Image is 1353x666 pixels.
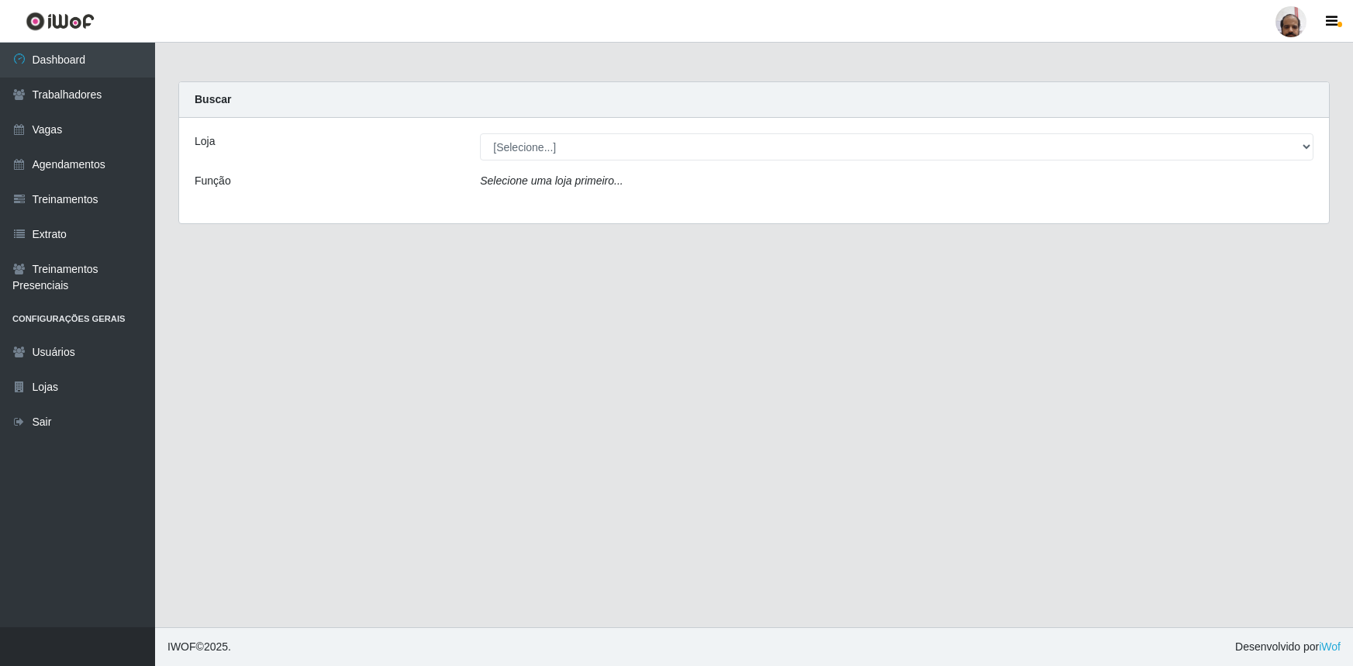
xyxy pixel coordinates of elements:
[195,133,215,150] label: Loja
[1235,639,1341,655] span: Desenvolvido por
[195,173,231,189] label: Função
[1319,640,1341,653] a: iWof
[26,12,95,31] img: CoreUI Logo
[195,93,231,105] strong: Buscar
[480,174,623,187] i: Selecione uma loja primeiro...
[167,640,196,653] span: IWOF
[167,639,231,655] span: © 2025 .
